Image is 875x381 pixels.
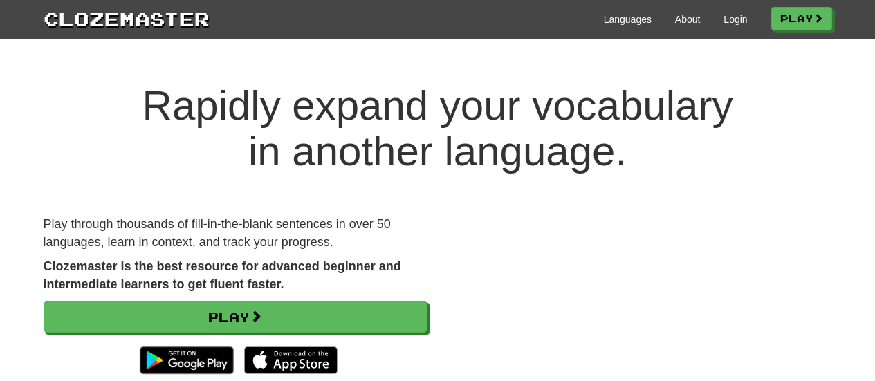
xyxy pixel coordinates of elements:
a: Languages [604,12,652,26]
strong: Clozemaster is the best resource for advanced beginner and intermediate learners to get fluent fa... [44,259,401,291]
img: Download_on_the_App_Store_Badge_US-UK_135x40-25178aeef6eb6b83b96f5f2d004eda3bffbb37122de64afbaef7... [244,346,338,374]
a: Play [44,301,427,333]
p: Play through thousands of fill-in-the-blank sentences in over 50 languages, learn in context, and... [44,216,427,251]
img: Get it on Google Play [133,340,240,381]
a: Login [724,12,747,26]
a: Clozemaster [44,6,210,31]
a: About [675,12,701,26]
a: Play [771,7,832,30]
